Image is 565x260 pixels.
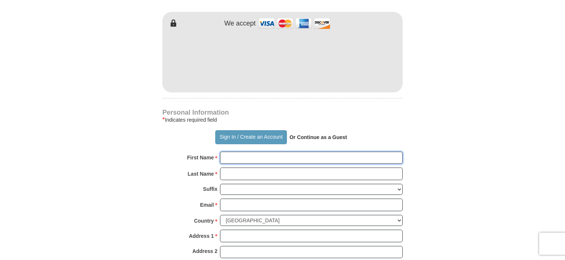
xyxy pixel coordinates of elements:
[257,16,331,31] img: credit cards accepted
[224,20,256,28] h4: We accept
[203,184,217,194] strong: Suffix
[189,231,214,241] strong: Address 1
[200,200,214,210] strong: Email
[192,246,217,256] strong: Address 2
[290,134,347,140] strong: Or Continue as a Guest
[194,216,214,226] strong: Country
[188,169,214,179] strong: Last Name
[162,109,403,115] h4: Personal Information
[162,115,403,124] div: Indicates required field
[215,130,287,144] button: Sign In / Create an Account
[187,152,214,163] strong: First Name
